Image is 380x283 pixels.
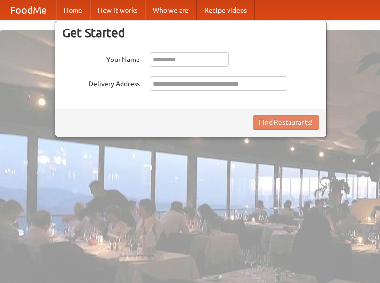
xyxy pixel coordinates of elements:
[62,26,319,40] h3: Get Started
[197,0,255,20] a: Recipe videos
[145,0,197,20] a: Who we are
[253,115,319,130] button: Find Restaurants!
[62,76,140,89] label: Delivery Address
[0,0,56,20] a: FoodMe
[62,52,140,64] label: Your Name
[90,0,145,20] a: How it works
[56,0,90,20] a: Home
